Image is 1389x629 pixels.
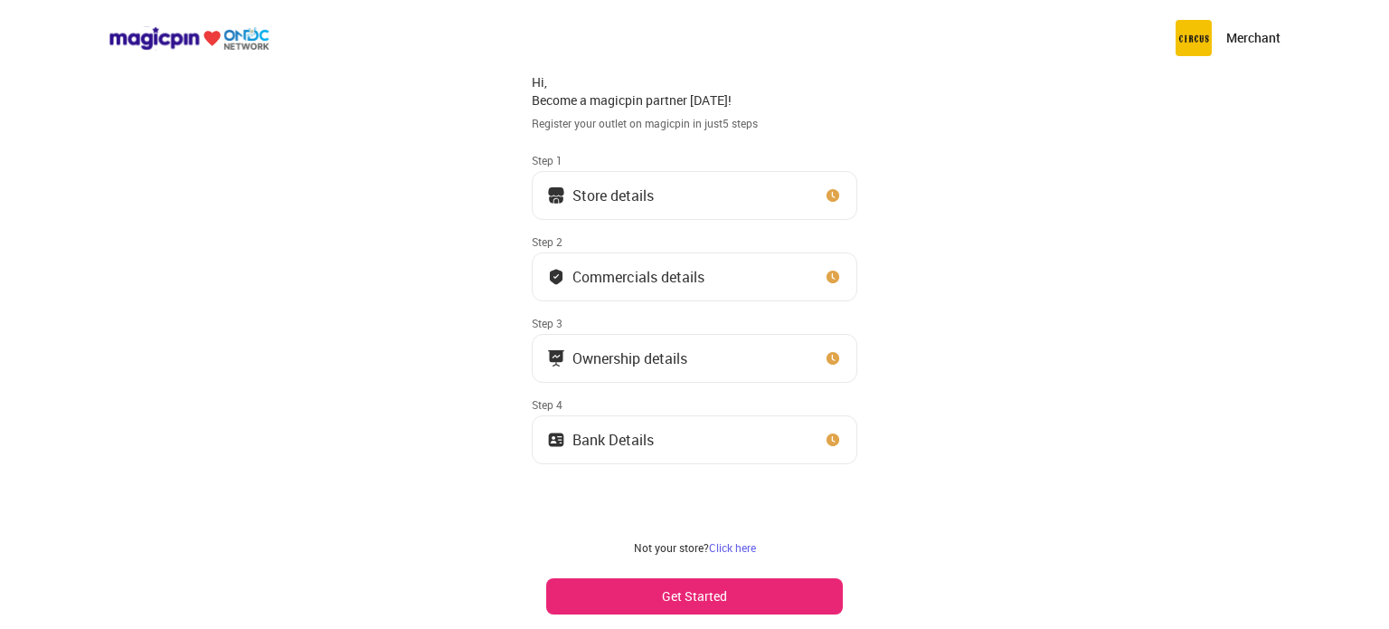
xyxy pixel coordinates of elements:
[532,316,857,330] div: Step 3
[547,186,565,205] img: storeIcon.9b1f7264.svg
[547,268,565,286] img: bank_details_tick.fdc3558c.svg
[824,268,842,286] img: clock_icon_new.67dbf243.svg
[572,272,704,281] div: Commercials details
[532,415,857,464] button: Bank Details
[532,334,857,383] button: Ownership details
[1176,20,1212,56] img: circus.b677b59b.png
[572,191,654,200] div: Store details
[824,431,842,449] img: clock_icon_new.67dbf243.svg
[547,349,565,367] img: commercials_icon.983f7837.svg
[109,26,269,51] img: ondc-logo-new-small.8a59708e.svg
[547,431,565,449] img: ownership_icon.37569ceb.svg
[824,349,842,367] img: clock_icon_new.67dbf243.svg
[572,354,687,363] div: Ownership details
[532,116,857,131] div: Register your outlet on magicpin in just 5 steps
[532,153,857,167] div: Step 1
[572,435,654,444] div: Bank Details
[532,73,857,109] div: Hi, Become a magicpin partner [DATE]!
[532,171,857,220] button: Store details
[532,397,857,412] div: Step 4
[709,540,756,555] a: Click here
[532,253,857,301] button: Commercials details
[1226,29,1280,47] p: Merchant
[532,234,857,249] div: Step 2
[634,540,709,555] span: Not your store?
[546,578,843,615] button: Get Started
[824,186,842,205] img: clock_icon_new.67dbf243.svg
